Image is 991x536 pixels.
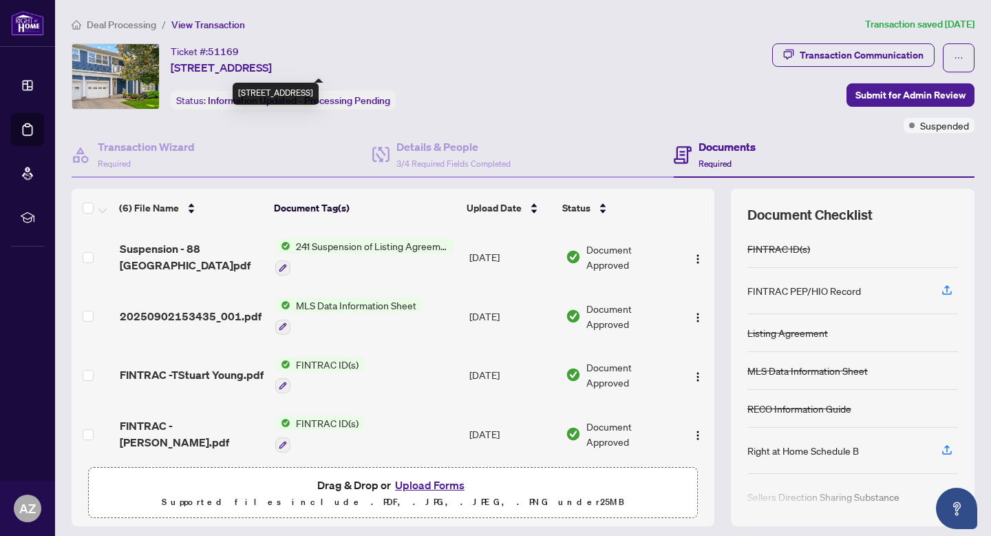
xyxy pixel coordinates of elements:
[562,200,590,216] span: Status
[566,367,581,382] img: Document Status
[275,238,454,276] button: Status Icon241 Suspension of Listing Agreement - Authority to Offer for Sale
[586,360,675,390] span: Document Approved
[275,357,364,394] button: Status IconFINTRAC ID(s)
[290,357,364,372] span: FINTRAC ID(s)
[747,283,861,298] div: FINTRAC PEP/HIO Record
[268,189,462,227] th: Document Tag(s)
[11,10,44,36] img: logo
[747,443,859,458] div: Right at Home Schedule B
[566,249,581,265] img: Document Status
[275,415,364,453] button: Status IconFINTRAC ID(s)
[936,488,977,529] button: Open asap
[557,189,676,227] th: Status
[114,189,268,227] th: (6) File Name
[920,118,969,133] span: Suspended
[98,138,195,155] h4: Transaction Wizard
[98,158,131,169] span: Required
[954,53,963,63] span: ellipsis
[162,17,166,32] li: /
[87,19,156,31] span: Deal Processing
[275,357,290,372] img: Status Icon
[119,200,179,216] span: (6) File Name
[692,371,703,382] img: Logo
[687,246,709,268] button: Logo
[747,325,828,340] div: Listing Agreement
[120,418,264,451] span: FINTRAC - [PERSON_NAME].pdf
[865,17,974,32] article: Transaction saved [DATE]
[699,158,732,169] span: Required
[275,415,290,431] img: Status Icon
[171,91,396,110] div: Status:
[586,242,675,272] span: Document Approved
[290,415,364,431] span: FINTRAC ID(s)
[687,364,709,386] button: Logo
[687,305,709,327] button: Logo
[467,200,522,216] span: Upload Date
[747,401,851,416] div: RECO Information Guide
[699,138,756,155] h4: Documents
[120,240,264,274] span: Suspension - 88 [GEOGRAPHIC_DATA]pdf
[171,43,239,59] div: Ticket #:
[687,423,709,445] button: Logo
[171,59,272,76] span: [STREET_ADDRESS]
[586,419,675,449] span: Document Approved
[464,227,560,287] td: [DATE]
[747,241,810,256] div: FINTRAC ID(s)
[275,298,290,313] img: Status Icon
[464,287,560,346] td: [DATE]
[692,312,703,323] img: Logo
[586,301,675,331] span: Document Approved
[747,205,873,225] span: Document Checklist
[391,476,469,494] button: Upload Forms
[290,238,454,254] span: 241 Suspension of Listing Agreement - Authority to Offer for Sale
[464,346,560,405] td: [DATE]
[72,20,81,30] span: home
[275,298,422,335] button: Status IconMLS Data Information Sheet
[464,404,560,464] td: [DATE]
[120,308,262,324] span: 20250902153435_001.pdf
[208,94,390,107] span: Information Updated - Processing Pending
[275,238,290,254] img: Status Icon
[566,426,581,442] img: Document Status
[72,44,159,109] img: IMG-40764061_1.jpg
[800,44,924,66] div: Transaction Communication
[396,138,511,155] h4: Details & People
[747,363,868,378] div: MLS Data Information Sheet
[772,43,935,67] button: Transaction Communication
[89,468,697,519] span: Drag & Drop orUpload FormsSupported files include .PDF, .JPG, .JPEG, .PNG under25MB
[692,430,703,441] img: Logo
[317,476,469,494] span: Drag & Drop or
[19,499,36,518] span: AZ
[692,254,703,265] img: Logo
[290,298,422,313] span: MLS Data Information Sheet
[171,19,245,31] span: View Transaction
[120,367,264,383] span: FINTRAC -TStuart Young.pdf
[461,189,557,227] th: Upload Date
[97,494,689,511] p: Supported files include .PDF, .JPG, .JPEG, .PNG under 25 MB
[396,158,511,169] span: 3/4 Required Fields Completed
[855,84,966,106] span: Submit for Admin Review
[566,309,581,324] img: Document Status
[846,83,974,107] button: Submit for Admin Review
[208,45,239,58] span: 51169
